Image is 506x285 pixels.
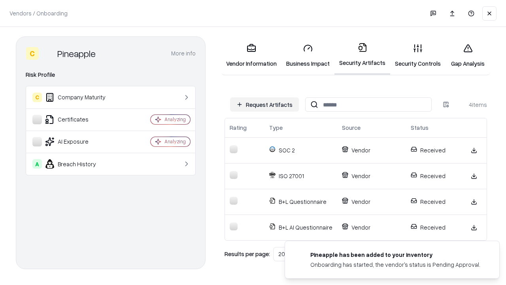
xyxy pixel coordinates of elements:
[342,123,361,132] div: Source
[310,260,480,269] div: Onboarding has started, the vendor's status is Pending Approval.
[42,47,54,60] img: Pineapple
[269,198,332,206] p: B+L Questionnaire
[26,70,196,80] div: Risk Profile
[295,251,304,260] img: pineappleenergy.com
[310,251,480,259] div: Pineapple has been added to your inventory
[411,198,457,206] p: Received
[26,47,38,60] div: C
[390,37,446,74] a: Security Controls
[32,93,127,102] div: Company Maturity
[164,116,186,123] div: Analyzing
[171,46,196,61] button: More info
[342,172,401,180] p: Vendor
[446,37,490,74] a: Gap Analysis
[342,146,401,154] p: Vendor
[32,93,42,102] div: C
[57,47,96,60] div: Pineapple
[411,172,457,180] p: Received
[9,9,68,17] p: Vendors / Onboarding
[32,115,127,124] div: Certificates
[225,250,270,258] p: Results per page:
[164,138,186,145] div: Analyzing
[411,223,457,232] p: Received
[342,198,401,206] p: Vendor
[221,37,281,74] a: Vendor Information
[411,123,429,132] div: Status
[281,37,334,74] a: Business Impact
[230,97,299,112] button: Request Artifacts
[269,123,283,132] div: Type
[269,223,332,232] p: B+L AI Questionnaire
[230,123,247,132] div: Rating
[342,223,401,232] p: Vendor
[269,146,332,154] p: SOC 2
[455,101,487,109] div: 4 items
[411,146,457,154] p: Received
[269,172,332,180] p: ISO 27001
[32,137,127,146] div: AI Exposure
[32,159,127,169] div: Breach History
[32,159,42,169] div: A
[334,36,390,75] a: Security Artifacts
